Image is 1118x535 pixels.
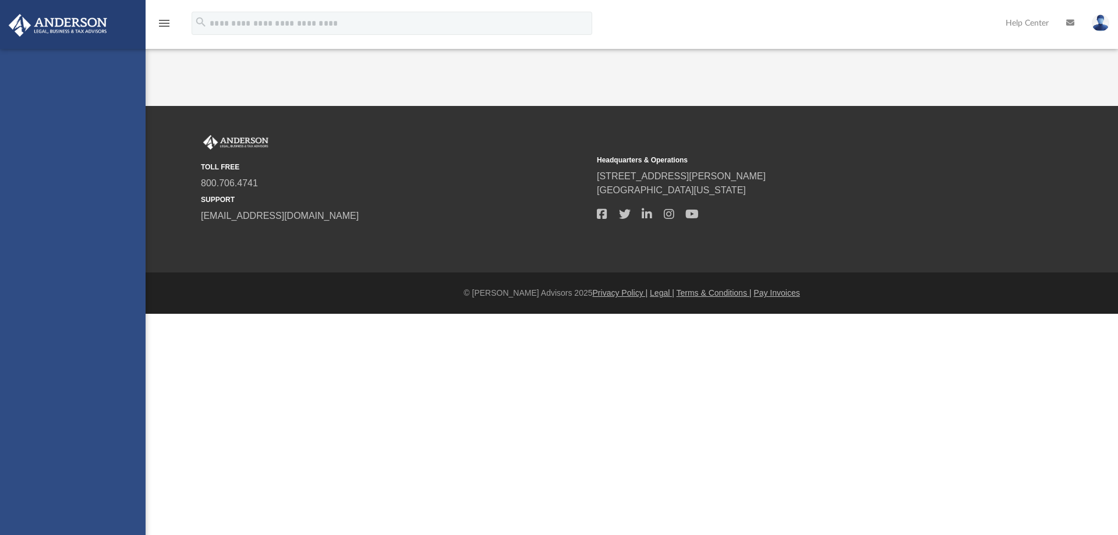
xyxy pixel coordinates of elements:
a: [STREET_ADDRESS][PERSON_NAME] [597,171,766,181]
i: menu [157,16,171,30]
a: Legal | [650,288,674,297]
img: Anderson Advisors Platinum Portal [5,14,111,37]
a: 800.706.4741 [201,178,258,188]
div: © [PERSON_NAME] Advisors 2025 [146,287,1118,299]
small: SUPPORT [201,194,589,205]
a: [EMAIL_ADDRESS][DOMAIN_NAME] [201,211,359,221]
small: TOLL FREE [201,162,589,172]
a: Pay Invoices [753,288,799,297]
a: menu [157,22,171,30]
a: Privacy Policy | [593,288,648,297]
img: User Pic [1092,15,1109,31]
img: Anderson Advisors Platinum Portal [201,135,271,150]
a: [GEOGRAPHIC_DATA][US_STATE] [597,185,746,195]
small: Headquarters & Operations [597,155,985,165]
i: search [194,16,207,29]
a: Terms & Conditions | [677,288,752,297]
